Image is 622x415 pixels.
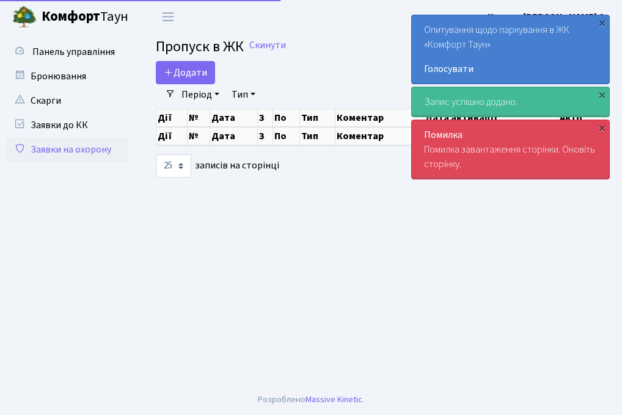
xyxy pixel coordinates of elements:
[412,120,609,179] div: Помилка завантаження сторінки. Оновіть сторінку.
[335,127,424,145] th: Коментар
[42,7,100,26] b: Комфорт
[6,137,128,162] a: Заявки на охорону
[156,154,191,178] select: записів на сторінці
[156,61,215,84] a: Додати
[177,84,224,105] a: Період
[153,7,183,27] button: Переключити навігацію
[6,64,128,88] a: Бронювання
[412,15,609,84] div: Опитування щодо паркування в ЖК «Комфорт Таун»
[424,128,463,142] strong: Помилка
[258,109,273,126] th: З
[6,40,128,64] a: Панель управління
[424,62,597,76] a: Голосувати
[156,109,188,126] th: Дії
[210,109,258,126] th: Дата
[258,127,273,145] th: З
[596,88,608,101] div: ×
[249,40,286,51] a: Скинути
[12,5,37,29] img: logo.png
[596,16,608,29] div: ×
[188,109,210,126] th: №
[596,121,608,134] div: ×
[42,7,128,27] span: Таун
[300,127,335,145] th: Тип
[412,87,609,117] div: Запис успішно додано.
[156,127,188,145] th: Дії
[300,109,335,126] th: Тип
[6,113,128,137] a: Заявки до КК
[156,154,279,178] label: записів на сторінці
[227,84,260,105] a: Тип
[273,127,300,145] th: По
[164,66,207,79] span: Додати
[488,10,607,24] a: Цитрус [PERSON_NAME] А.
[335,109,424,126] th: Коментар
[156,36,244,57] span: Пропуск в ЖК
[6,88,128,113] a: Скарги
[258,393,364,406] div: Розроблено .
[273,109,300,126] th: По
[188,127,210,145] th: №
[210,127,258,145] th: Дата
[32,45,115,59] span: Панель управління
[306,393,362,406] a: Massive Kinetic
